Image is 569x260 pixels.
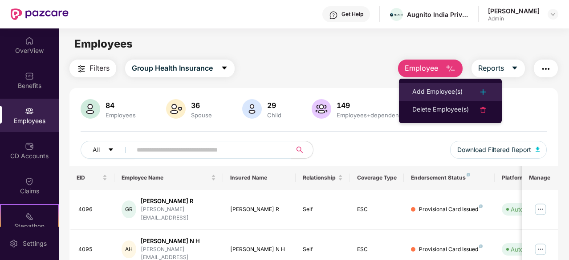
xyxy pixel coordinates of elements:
[357,245,397,254] div: ESC
[122,200,136,218] div: GR
[25,36,34,45] img: svg+xml;base64,PHN2ZyBpZD0iSG9tZSIgeG1sbnM9Imh0dHA6Ly93d3cudzMub3JnLzIwMDAvc3ZnIiB3aWR0aD0iMjAiIG...
[25,72,34,80] img: svg+xml;base64,PHN2ZyBpZD0iQmVuZWZpdHMiIHhtbG5zPSJodHRwOi8vd3d3LnczLm9yZy8yMDAwL3N2ZyIgd2lkdGg9Ij...
[78,205,108,214] div: 4096
[78,245,108,254] div: 4095
[189,112,214,119] div: Spouse
[488,7,540,15] div: [PERSON_NAME]
[412,87,463,97] div: Add Employee(s)
[122,240,136,258] div: AH
[467,173,470,176] img: svg+xml;base64,PHN2ZyB4bWxucz0iaHR0cDovL3d3dy53My5vcmcvMjAwMC9zdmciIHdpZHRoPSI4IiBoZWlnaHQ9IjgiIH...
[74,37,133,50] span: Employees
[329,11,338,20] img: svg+xml;base64,PHN2ZyBpZD0iSGVscC0zMngzMiIgeG1sbnM9Imh0dHA6Ly93d3cudzMub3JnLzIwMDAvc3ZnIiB3aWR0aD...
[81,141,135,159] button: Allcaret-down
[141,237,216,245] div: [PERSON_NAME] N H
[296,166,350,190] th: Relationship
[9,239,18,248] img: svg+xml;base64,PHN2ZyBpZD0iU2V0dGluZy0yMHgyMCIgeG1sbnM9Imh0dHA6Ly93d3cudzMub3JnLzIwMDAvc3ZnIiB3aW...
[11,8,69,20] img: New Pazcare Logo
[141,197,216,205] div: [PERSON_NAME] R
[478,104,488,115] img: svg+xml;base64,PHN2ZyB4bWxucz0iaHR0cDovL3d3dy53My5vcmcvMjAwMC9zdmciIHdpZHRoPSIyNCIgaGVpZ2h0PSIyNC...
[488,15,540,22] div: Admin
[104,101,138,110] div: 84
[265,112,283,119] div: Child
[411,174,487,181] div: Endorsement Status
[511,64,518,72] span: caret-down
[93,145,100,155] span: All
[479,204,483,208] img: svg+xml;base64,PHN2ZyB4bWxucz0iaHR0cDovL3d3dy53My5vcmcvMjAwMC9zdmciIHdpZHRoPSI4IiBoZWlnaHQ9IjgiIH...
[104,112,138,119] div: Employees
[166,99,186,119] img: svg+xml;base64,PHN2ZyB4bWxucz0iaHR0cDovL3d3dy53My5vcmcvMjAwMC9zdmciIHhtbG5zOnhsaW5rPSJodHRwOi8vd3...
[230,205,289,214] div: [PERSON_NAME] R
[419,245,483,254] div: Provisional Card Issued
[189,101,214,110] div: 36
[76,64,87,74] img: svg+xml;base64,PHN2ZyB4bWxucz0iaHR0cDovL3d3dy53My5vcmcvMjAwMC9zdmciIHdpZHRoPSIyNCIgaGVpZ2h0PSIyNC...
[303,245,343,254] div: Self
[478,87,488,97] img: svg+xml;base64,PHN2ZyB4bWxucz0iaHR0cDovL3d3dy53My5vcmcvMjAwMC9zdmciIHdpZHRoPSIyNCIgaGVpZ2h0PSIyNC...
[108,147,114,154] span: caret-down
[341,11,363,18] div: Get Help
[536,147,540,152] img: svg+xml;base64,PHN2ZyB4bWxucz0iaHR0cDovL3d3dy53My5vcmcvMjAwMC9zdmciIHhtbG5zOnhsaW5rPSJodHRwOi8vd3...
[549,11,557,18] img: svg+xml;base64,PHN2ZyBpZD0iRHJvcGRvd24tMzJ4MzIiIHhtbG5zPSJodHRwOi8vd3d3LnczLm9yZy8yMDAwL3N2ZyIgd2...
[89,63,110,74] span: Filters
[122,174,209,181] span: Employee Name
[25,142,34,151] img: svg+xml;base64,PHN2ZyBpZD0iQ0RfQWNjb3VudHMiIGRhdGEtbmFtZT0iQ0QgQWNjb3VudHMiIHhtbG5zPSJodHRwOi8vd3...
[230,245,289,254] div: [PERSON_NAME] N H
[533,202,548,216] img: manageButton
[511,245,546,254] div: Auto Verified
[350,166,404,190] th: Coverage Type
[69,60,116,77] button: Filters
[25,107,34,116] img: svg+xml;base64,PHN2ZyBpZD0iRW1wbG95ZWVzIiB4bWxucz0iaHR0cDovL3d3dy53My5vcmcvMjAwMC9zdmciIHdpZHRoPS...
[357,205,397,214] div: ESC
[221,64,228,72] span: caret-down
[335,101,406,110] div: 149
[69,166,115,190] th: EID
[303,174,336,181] span: Relationship
[419,205,483,214] div: Provisional Card Issued
[242,99,262,119] img: svg+xml;base64,PHN2ZyB4bWxucz0iaHR0cDovL3d3dy53My5vcmcvMjAwMC9zdmciIHhtbG5zOnhsaW5rPSJodHRwOi8vd3...
[1,222,58,231] div: Stepathon
[291,141,313,159] button: search
[405,63,438,74] span: Employee
[471,60,525,77] button: Reportscaret-down
[77,174,101,181] span: EID
[125,60,235,77] button: Group Health Insurancecaret-down
[412,104,469,115] div: Delete Employee(s)
[335,112,406,119] div: Employees+dependents
[457,145,531,155] span: Download Filtered Report
[25,177,34,186] img: svg+xml;base64,PHN2ZyBpZD0iQ2xhaW0iIHhtbG5zPSJodHRwOi8vd3d3LnczLm9yZy8yMDAwL3N2ZyIgd2lkdGg9IjIwIi...
[541,64,551,74] img: svg+xml;base64,PHN2ZyB4bWxucz0iaHR0cDovL3d3dy53My5vcmcvMjAwMC9zdmciIHdpZHRoPSIyNCIgaGVpZ2h0PSIyNC...
[223,166,296,190] th: Insured Name
[303,205,343,214] div: Self
[502,174,551,181] div: Platform Status
[479,244,483,248] img: svg+xml;base64,PHN2ZyB4bWxucz0iaHR0cDovL3d3dy53My5vcmcvMjAwMC9zdmciIHdpZHRoPSI4IiBoZWlnaHQ9IjgiIH...
[114,166,223,190] th: Employee Name
[450,141,547,159] button: Download Filtered Report
[312,99,331,119] img: svg+xml;base64,PHN2ZyB4bWxucz0iaHR0cDovL3d3dy53My5vcmcvMjAwMC9zdmciIHhtbG5zOnhsaW5rPSJodHRwOi8vd3...
[132,63,213,74] span: Group Health Insurance
[20,239,49,248] div: Settings
[511,205,546,214] div: Auto Verified
[522,166,558,190] th: Manage
[478,63,504,74] span: Reports
[407,10,469,19] div: Augnito India Private Limited
[533,242,548,256] img: manageButton
[445,64,456,74] img: svg+xml;base64,PHN2ZyB4bWxucz0iaHR0cDovL3d3dy53My5vcmcvMjAwMC9zdmciIHhtbG5zOnhsaW5rPSJodHRwOi8vd3...
[398,60,463,77] button: Employee
[291,146,309,153] span: search
[265,101,283,110] div: 29
[25,212,34,221] img: svg+xml;base64,PHN2ZyB4bWxucz0iaHR0cDovL3d3dy53My5vcmcvMjAwMC9zdmciIHdpZHRoPSIyMSIgaGVpZ2h0PSIyMC...
[390,13,403,16] img: Augnito%20Logotype%20with%20logomark-8.png
[81,99,100,119] img: svg+xml;base64,PHN2ZyB4bWxucz0iaHR0cDovL3d3dy53My5vcmcvMjAwMC9zdmciIHhtbG5zOnhsaW5rPSJodHRwOi8vd3...
[141,205,216,222] div: [PERSON_NAME][EMAIL_ADDRESS]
